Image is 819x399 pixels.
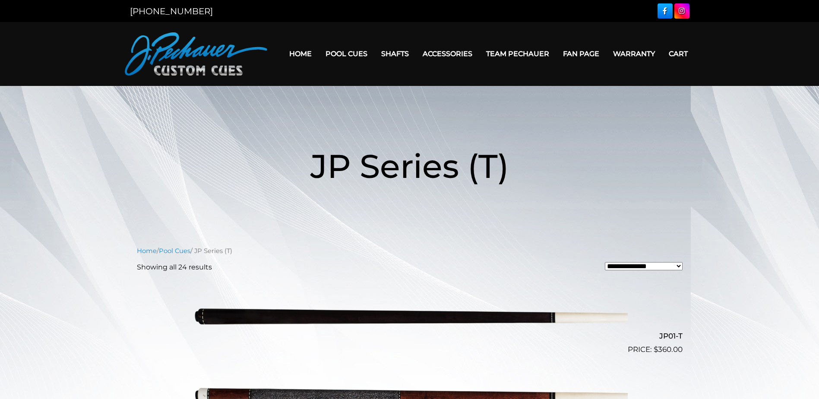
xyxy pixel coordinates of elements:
a: JP01-T $360.00 [137,279,683,355]
span: $ [654,345,658,354]
a: Cart [662,43,695,65]
a: Accessories [416,43,479,65]
img: JP01-T [192,279,628,352]
a: Team Pechauer [479,43,556,65]
bdi: 360.00 [654,345,683,354]
a: Warranty [606,43,662,65]
a: Pool Cues [159,247,190,255]
span: JP Series (T) [310,146,509,186]
h2: JP01-T [137,328,683,344]
img: Pechauer Custom Cues [125,32,267,76]
a: Home [282,43,319,65]
a: Pool Cues [319,43,374,65]
a: [PHONE_NUMBER] [130,6,213,16]
select: Shop order [605,262,683,270]
nav: Breadcrumb [137,246,683,256]
a: Home [137,247,157,255]
a: Fan Page [556,43,606,65]
a: Shafts [374,43,416,65]
p: Showing all 24 results [137,262,212,272]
